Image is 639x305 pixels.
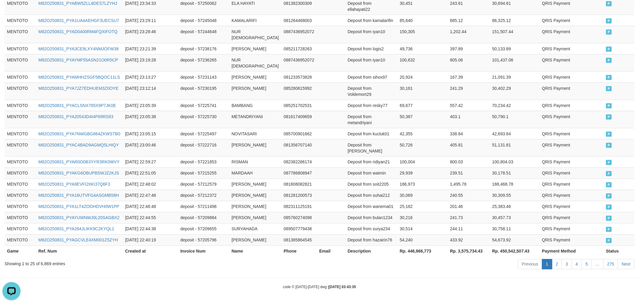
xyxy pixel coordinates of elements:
td: 081233573828 [281,71,317,83]
td: MENTOTO [5,156,36,168]
td: MENTOTO [5,54,36,71]
td: [PERSON_NAME] [229,139,281,156]
td: Deposit from kamalarifin [345,15,397,26]
a: M82O250831_PYAYUWNWJ0L20SAGBX2 [38,215,120,220]
a: M82O250831_PYACLSNX765X9P7JK0E [38,103,116,108]
td: 0887436952072 [281,54,317,71]
td: QRIS Payment [540,139,604,156]
td: deposit - 57212372 [178,190,229,201]
td: 081617409659 [281,111,317,128]
td: 100,632 [397,54,448,71]
td: 30,402.29 [490,83,540,100]
td: deposit - 57236265 [178,54,229,71]
a: 3 [562,259,572,269]
td: 30,161 [397,83,448,100]
td: 244.11 [448,223,490,234]
td: 30,216 [397,212,448,223]
td: MENTOTO [5,128,36,139]
a: M82O250831_PYA1UA4AEHGF3UECSU7 [38,18,119,23]
span: PAID [606,58,612,63]
td: 085700901662 [281,128,317,139]
td: 201.46 [448,201,490,212]
td: [DATE] 23:05:38 [123,111,178,128]
td: [PERSON_NAME] [229,190,281,201]
td: 239.51 [448,168,490,179]
td: NUR [DEMOGRAPHIC_DATA] [229,26,281,43]
a: … [592,259,604,269]
td: 685.12 [448,15,490,26]
td: 69,677 [397,100,448,111]
a: M82O250831_PYA7JZ7EDHUEM3Z0OYE [38,86,118,91]
td: deposit - 57209884 [178,212,229,223]
td: QRIS Payment [540,83,604,100]
td: 085211728263 [281,43,317,54]
td: Deposit from waimin [345,168,397,179]
th: Created at [123,246,178,257]
span: PAID [606,193,612,199]
td: MENTOTO [5,71,36,83]
td: 86,325.12 [490,15,540,26]
td: deposit - 57222716 [178,139,229,156]
td: 30,514 [397,223,448,234]
td: 100,004 [397,156,448,168]
td: 25,383.46 [490,201,540,212]
th: Rp. 446,966,773 [397,246,448,257]
span: PAID [606,115,612,120]
td: [DATE] 23:05:15 [123,128,178,139]
td: Deposit from surya234 [345,223,397,234]
td: 085280615992 [281,83,317,100]
td: 403.1 [448,111,490,128]
td: [DATE] 23:12:14 [123,83,178,100]
a: M82O250831_PYAGCVLE4XM001Z5ZYH [38,238,118,243]
td: 0887436952072 [281,26,317,43]
td: QRIS Payment [540,54,604,71]
td: [DATE] 22:59:27 [123,156,178,168]
span: PAID [606,143,612,148]
td: 101,437.06 [490,54,540,71]
td: Deposit from iyan10 [345,26,397,43]
td: MENTOTO [5,83,36,100]
td: 241.29 [448,83,490,100]
span: PAID [606,1,612,6]
td: 85,640 [397,15,448,26]
td: Deposit from ridiyan21 [345,156,397,168]
a: Previous [518,259,542,269]
span: PAID [606,103,612,108]
a: M82O250831_PYA20543D4I4P69RS93 [38,114,113,119]
th: Invoice Num [178,246,229,257]
td: 081356707140 [281,139,317,156]
th: Name [229,246,281,257]
td: [PERSON_NAME] [229,83,281,100]
td: 30,178.51 [490,168,540,179]
td: MENTOTO [5,111,36,128]
td: MENTOTO [5,100,36,111]
th: Rp. 3,575,734.43 [448,246,490,257]
td: MENTOTO [5,212,36,223]
td: 54,240 [397,234,448,246]
td: 50,790.1 [490,111,540,128]
td: 151,507.44 [490,26,540,43]
td: BAMBANG [229,100,281,111]
td: Deposit from hazairin76 [345,234,397,246]
span: PAID [606,182,612,187]
a: M82O250831_PYA7NWGBG864ZKWSTB0 [38,131,120,136]
td: [DATE] 22:44:38 [123,223,178,234]
a: M82O250831_PYA264JLIKK9C2KYQL1 [38,227,114,231]
td: deposit - 57238176 [178,43,229,54]
td: 081264468003 [281,15,317,26]
td: deposit - 57225497 [178,128,229,139]
a: 4 [572,259,582,269]
td: 30,758.11 [490,223,540,234]
td: 29,939 [397,168,448,179]
td: 188,468.78 [490,179,540,190]
td: MENTOTO [5,190,36,201]
td: 397.89 [448,43,490,54]
td: MENTOTO [5,139,36,156]
th: Rp. 450,542,507.43 [490,246,540,257]
td: 089507779438 [281,223,317,234]
td: QRIS Payment [540,190,604,201]
small: code © [DATE]-[DATE] dwg | [283,285,356,289]
td: deposit - 57245048 [178,15,229,26]
th: Phone [281,246,317,257]
td: 167.39 [448,71,490,83]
